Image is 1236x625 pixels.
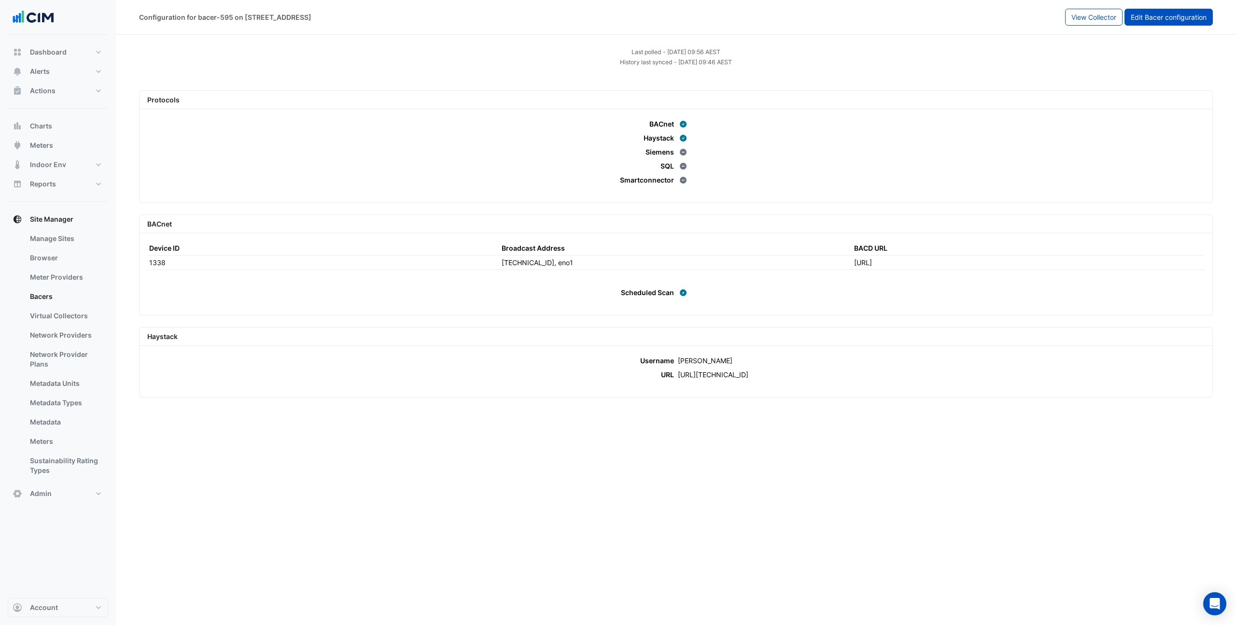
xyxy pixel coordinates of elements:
th: BACD URL [852,241,1205,256]
div: Site Manager [8,229,108,484]
small: Thu 02-Oct-2025 09:56 AEST [632,48,720,56]
button: Site Manager [8,210,108,229]
app-icon: Meters [13,141,22,150]
span: Dashboard [30,47,67,57]
td: [PERSON_NAME] [676,354,1205,368]
fa-icon: Disabled [680,162,687,170]
button: Meters [8,136,108,155]
a: Network Providers [22,326,108,345]
app-icon: Admin [13,489,22,498]
a: Meters [22,432,108,451]
button: Reports [8,174,108,194]
td: 1338 [147,255,500,270]
span: Alerts [30,67,50,76]
td: BACnet [147,117,676,131]
span: Admin [30,489,52,498]
app-icon: Site Manager [13,214,22,224]
span: Protocols [147,96,180,104]
td: Username [147,354,676,368]
a: Virtual Collectors [22,306,108,326]
app-icon: Charts [13,121,22,131]
span: Reports [30,179,56,189]
app-icon: Actions [13,86,22,96]
button: View Collector [1065,9,1123,26]
a: Manage Sites [22,229,108,248]
button: Admin [8,484,108,503]
div: Configuration for bacer-595 on [STREET_ADDRESS] [139,12,311,22]
app-icon: Dashboard [13,47,22,57]
td: [URL][TECHNICAL_ID] [676,368,1205,382]
td: Scheduled Scan [147,285,676,299]
div: Open Intercom Messenger [1203,592,1226,615]
button: Alerts [8,62,108,81]
td: [URL] [852,255,1205,270]
th: Broadcast Address [500,241,852,256]
a: Metadata Types [22,393,108,412]
td: Siemens [147,145,676,159]
button: Indoor Env [8,155,108,174]
button: Edit Bacer configuration [1124,9,1213,26]
span: Account [30,603,58,612]
td: Haystack [147,131,676,145]
button: Actions [8,81,108,100]
span: BACnet [147,220,172,228]
button: Dashboard [8,43,108,62]
td: URL [147,368,676,382]
a: Browser [22,248,108,268]
span: Haystack [147,332,178,341]
app-icon: Indoor Env [13,160,22,170]
span: Actions [30,86,56,96]
span: Edit Bacer configuration [1131,13,1207,21]
fa-icon: Enabled [680,134,687,142]
fa-icon: Enabled [680,120,687,128]
span: Site Manager [30,214,73,224]
span: View Collector [1071,13,1116,21]
app-icon: Alerts [13,67,22,76]
a: Metadata Units [22,374,108,393]
app-icon: Reports [13,179,22,189]
img: Company Logo [12,8,55,27]
td: SQL [147,159,676,173]
a: Metadata [22,412,108,432]
fa-icon: Disabled [680,148,687,156]
a: Meter Providers [22,268,108,287]
a: Sustainability Rating Types [22,451,108,480]
td: [TECHNICAL_ID], eno1 [500,255,852,270]
fa-icon: Enabled [680,288,687,297]
button: Charts [8,116,108,136]
th: Device ID [147,241,500,256]
td: Smartconnector [147,173,676,187]
small: Thu 02-Oct-2025 09:46 AEST [620,58,732,66]
a: Bacers [22,287,108,306]
fa-icon: Disabled [680,176,687,184]
span: Charts [30,121,52,131]
span: Indoor Env [30,160,66,170]
span: Meters [30,141,53,150]
button: Account [8,598,108,617]
a: Network Provider Plans [22,345,108,374]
